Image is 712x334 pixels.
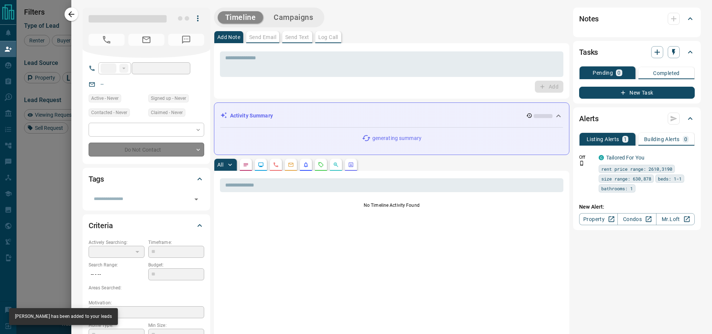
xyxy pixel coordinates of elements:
[243,162,249,168] svg: Notes
[101,81,104,87] a: --
[593,70,613,75] p: Pending
[303,162,309,168] svg: Listing Alerts
[606,155,644,161] a: Tailored For You
[333,162,339,168] svg: Opportunities
[89,262,145,268] p: Search Range:
[89,143,204,156] div: Do Not Contact
[217,162,223,167] p: All
[599,155,604,160] div: condos.ca
[579,203,695,211] p: New Alert:
[318,162,324,168] svg: Requests
[617,213,656,225] a: Condos
[89,34,125,46] span: No Number
[89,173,104,185] h2: Tags
[89,299,204,306] p: Motivation:
[624,137,627,142] p: 1
[579,13,599,25] h2: Notes
[151,95,186,102] span: Signed up - Never
[148,262,204,268] p: Budget:
[89,284,204,291] p: Areas Searched:
[579,113,599,125] h2: Alerts
[658,175,682,182] span: beds: 1-1
[128,34,164,46] span: No Email
[258,162,264,168] svg: Lead Browsing Activity
[89,217,204,235] div: Criteria
[653,71,680,76] p: Completed
[217,35,240,40] p: Add Note
[579,213,618,225] a: Property
[89,170,204,188] div: Tags
[218,11,263,24] button: Timeline
[191,194,202,205] button: Open
[579,154,594,161] p: Off
[91,95,119,102] span: Active - Never
[348,162,354,168] svg: Agent Actions
[220,109,563,123] div: Activity Summary
[579,43,695,61] div: Tasks
[579,10,695,28] div: Notes
[579,161,584,166] svg: Push Notification Only
[684,137,687,142] p: 0
[579,87,695,99] button: New Task
[579,110,695,128] div: Alerts
[89,322,145,329] p: Home Type:
[220,202,563,209] p: No Timeline Activity Found
[89,220,113,232] h2: Criteria
[15,310,112,323] div: [PERSON_NAME] has been added to your leads
[601,175,651,182] span: size range: 630,878
[372,134,421,142] p: generating summary
[587,137,619,142] p: Listing Alerts
[148,322,204,329] p: Min Size:
[168,34,204,46] span: No Number
[579,46,598,58] h2: Tasks
[230,112,273,120] p: Activity Summary
[644,137,680,142] p: Building Alerts
[656,213,695,225] a: Mr.Loft
[617,70,620,75] p: 0
[91,109,127,116] span: Contacted - Never
[266,11,321,24] button: Campaigns
[148,239,204,246] p: Timeframe:
[601,165,672,173] span: rent price range: 2610,3190
[601,185,633,192] span: bathrooms: 1
[288,162,294,168] svg: Emails
[89,239,145,246] p: Actively Searching:
[89,268,145,281] p: -- - --
[151,109,183,116] span: Claimed - Never
[273,162,279,168] svg: Calls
